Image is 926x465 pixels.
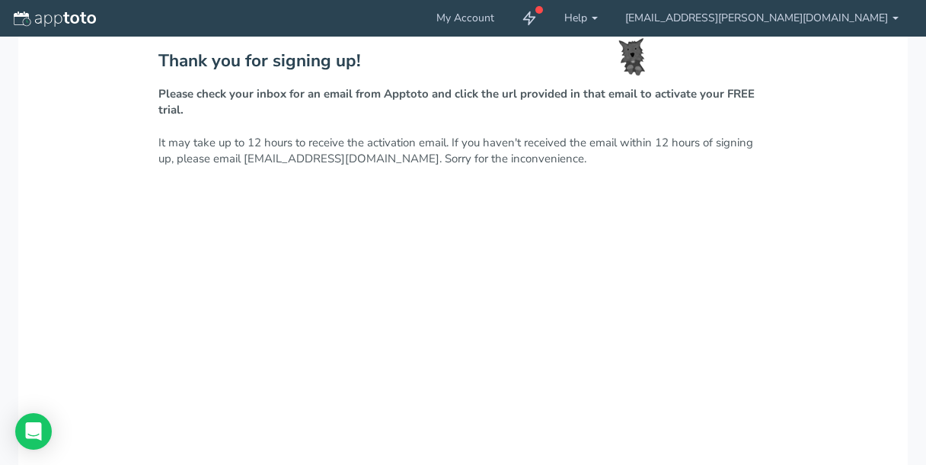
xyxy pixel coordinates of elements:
img: logo-apptoto--white.svg [14,11,96,27]
strong: Please check your inbox for an email from Apptoto and click the url provided in that email to act... [158,86,755,117]
img: toto-small.png [618,38,646,76]
p: It may take up to 12 hours to receive the activation email. If you haven't received the email wit... [158,86,768,168]
h2: Thank you for signing up! [158,52,768,71]
div: Open Intercom Messenger [15,413,52,450]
